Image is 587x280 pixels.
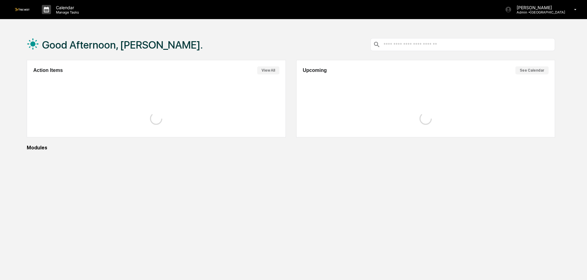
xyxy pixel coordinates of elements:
h2: Action Items [33,68,63,73]
p: Calendar [51,5,82,10]
h2: Upcoming [303,68,327,73]
p: Admin • [GEOGRAPHIC_DATA] [512,10,565,14]
button: View All [257,66,279,74]
p: [PERSON_NAME] [512,5,565,10]
p: Manage Tasks [51,10,82,14]
img: logo [15,8,30,11]
div: Modules [27,145,555,151]
h1: Good Afternoon, [PERSON_NAME]. [42,39,203,51]
button: See Calendar [515,66,549,74]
